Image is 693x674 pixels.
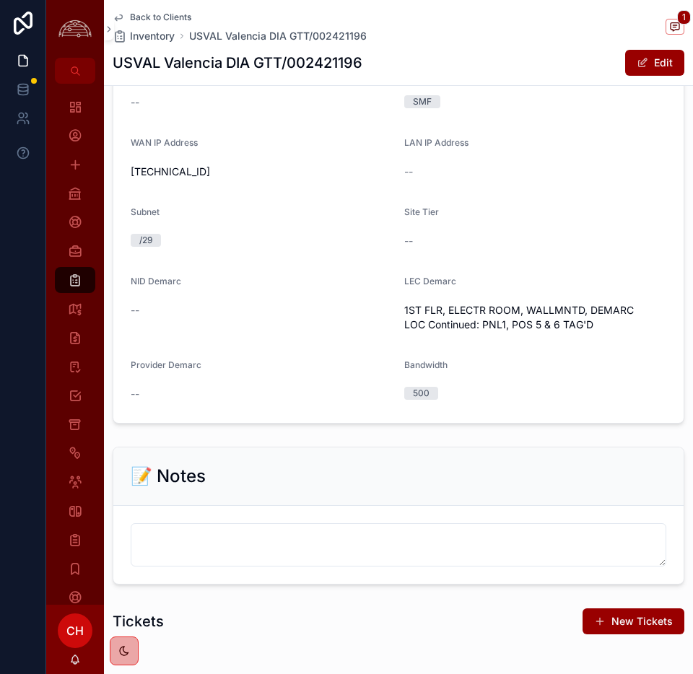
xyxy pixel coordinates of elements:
[677,10,691,25] span: 1
[404,206,439,217] span: Site Tier
[413,387,430,400] div: 500
[413,95,432,108] div: SMF
[404,359,448,370] span: Bandwidth
[113,53,362,73] h1: USVAL Valencia DIA GTT/002421196
[625,50,684,76] button: Edit
[131,303,139,318] span: --
[666,19,684,37] button: 1
[113,12,191,23] a: Back to Clients
[189,29,367,43] a: USVAL Valencia DIA GTT/002421196
[131,165,393,179] span: [TECHNICAL_ID]
[131,465,206,488] h2: 📝 Notes
[113,29,175,43] a: Inventory
[404,137,468,148] span: LAN IP Address
[404,234,413,248] span: --
[130,12,191,23] span: Back to Clients
[131,387,139,401] span: --
[113,611,164,631] h1: Tickets
[55,18,95,40] img: App logo
[131,95,139,110] span: --
[130,29,175,43] span: Inventory
[131,206,160,217] span: Subnet
[404,303,666,332] span: 1ST FLR, ELECTR ROOM, WALLMNTD, DEMARC LOC Continued: PNL1, POS 5 & 6 TAG'D
[46,84,104,605] div: scrollable content
[131,276,181,286] span: NID Demarc
[66,622,84,639] span: CH
[131,359,201,370] span: Provider Demarc
[131,137,198,148] span: WAN IP Address
[404,165,413,179] span: --
[583,608,684,634] button: New Tickets
[404,276,456,286] span: LEC Demarc
[139,234,152,247] div: /29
